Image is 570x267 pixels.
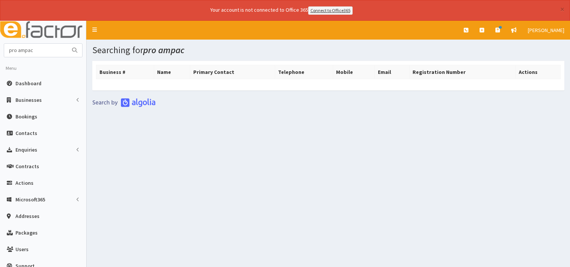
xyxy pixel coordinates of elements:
[92,45,564,55] h1: Searching for
[15,80,41,87] span: Dashboard
[15,97,42,103] span: Businesses
[333,65,374,79] th: Mobile
[15,163,39,170] span: Contracts
[275,65,333,79] th: Telephone
[15,113,37,120] span: Bookings
[560,5,564,13] button: ×
[190,65,275,79] th: Primary Contact
[61,6,502,15] div: Your account is not connected to Office 365
[15,180,34,186] span: Actions
[410,65,515,79] th: Registration Number
[92,98,156,107] img: search-by-algolia-light-background.png
[15,146,37,153] span: Enquiries
[15,196,45,203] span: Microsoft365
[374,65,410,79] th: Email
[308,6,353,15] a: Connect to Office365
[515,65,560,79] th: Actions
[522,21,570,40] a: [PERSON_NAME]
[15,130,37,137] span: Contacts
[15,246,29,253] span: Users
[4,44,67,57] input: Search...
[15,229,38,236] span: Packages
[154,65,190,79] th: Name
[528,27,564,34] span: [PERSON_NAME]
[143,44,185,56] i: pro ampac
[96,65,154,79] th: Business #
[15,213,40,219] span: Addresses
